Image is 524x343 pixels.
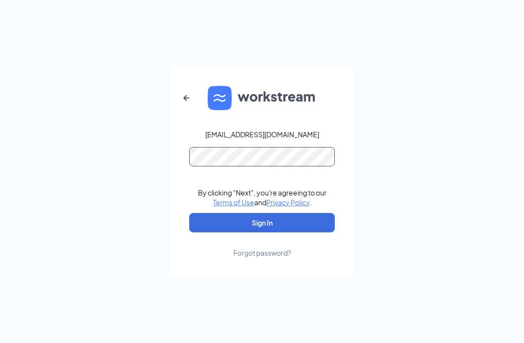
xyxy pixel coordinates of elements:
[175,86,198,110] button: ArrowLeftNew
[266,198,310,207] a: Privacy Policy
[189,213,335,232] button: Sign In
[208,86,316,110] img: WS logo and Workstream text
[180,92,192,104] svg: ArrowLeftNew
[198,188,327,207] div: By clicking "Next", you're agreeing to our and .
[233,232,291,258] a: Forgot password?
[233,248,291,258] div: Forgot password?
[213,198,254,207] a: Terms of Use
[205,130,319,139] div: [EMAIL_ADDRESS][DOMAIN_NAME]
